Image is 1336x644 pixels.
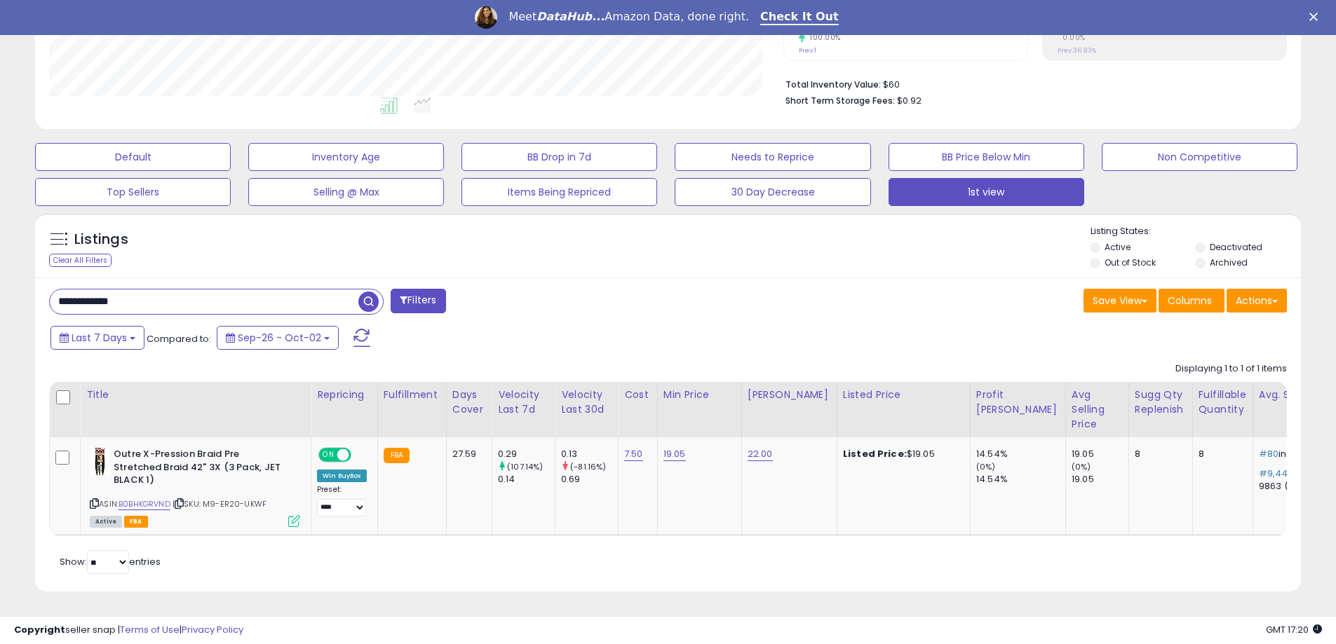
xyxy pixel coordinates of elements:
span: Last 7 Days [72,331,127,345]
label: Out of Stock [1105,256,1156,268]
button: Sep-26 - Oct-02 [217,326,339,350]
span: 702379011 [1287,447,1336,460]
div: Min Price [663,388,736,402]
li: $60 [785,75,1276,92]
div: Cost [624,388,652,402]
div: 0.14 [498,473,555,486]
button: Last 7 Days [50,326,144,350]
span: Sep-26 - Oct-02 [238,331,321,345]
img: Profile image for Georgie [475,6,497,29]
button: Inventory Age [248,143,444,171]
h5: Listings [74,230,128,249]
div: Fulfillment [384,388,440,402]
small: (0%) [1072,461,1091,472]
button: Needs to Reprice [675,143,870,171]
div: 14.54% [976,448,1065,460]
label: Archived [1210,256,1248,268]
small: 0.00% [1058,32,1086,43]
div: 0.69 [561,473,618,486]
small: 100.00% [805,32,841,43]
div: Days Cover [452,388,486,417]
img: 41nt7KeXIXL._SL40_.jpg [90,448,110,476]
span: Compared to: [147,332,211,345]
a: 22.00 [748,447,773,461]
div: 19.05 [1072,448,1128,460]
div: Preset: [317,485,367,516]
div: $19.05 [843,448,959,460]
button: Selling @ Max [248,178,444,206]
label: Deactivated [1210,241,1262,253]
small: (-81.16%) [570,461,606,472]
div: 8 [1199,448,1242,460]
button: BB Price Below Min [889,143,1084,171]
a: Terms of Use [120,623,180,636]
button: Save View [1084,289,1156,313]
div: Velocity Last 7d [498,388,549,417]
span: | SKU: M9-ER20-UKWF [173,498,266,509]
div: Velocity Last 30d [561,388,612,417]
div: ASIN: [90,448,300,526]
span: #80 [1259,447,1278,460]
div: 0.13 [561,448,618,460]
div: 27.59 [452,448,481,460]
button: Actions [1227,289,1287,313]
span: $0.92 [897,94,922,107]
th: Please note that this number is a calculation based on your required days of coverage and your ve... [1128,382,1192,437]
small: (0%) [976,461,996,472]
div: Profit [PERSON_NAME] [976,388,1060,417]
div: Clear All Filters [49,254,112,267]
small: FBA [384,448,410,463]
a: 19.05 [663,447,686,461]
button: Items Being Repriced [461,178,657,206]
div: Win BuyBox [317,470,367,482]
b: Total Inventory Value: [785,78,881,90]
button: Default [35,143,231,171]
label: Active [1105,241,1131,253]
button: Top Sellers [35,178,231,206]
div: seller snap | | [14,624,243,637]
button: Columns [1159,289,1224,313]
button: 1st view [889,178,1084,206]
span: Show: entries [60,555,161,568]
button: Filters [391,289,445,313]
p: Listing States: [1091,225,1301,238]
div: Sugg Qty Replenish [1135,388,1187,417]
button: BB Drop in 7d [461,143,657,171]
div: Listed Price [843,388,964,402]
strong: Copyright [14,623,65,636]
b: Short Term Storage Fees: [785,95,895,107]
span: 2025-10-10 17:20 GMT [1266,623,1322,636]
div: Title [86,388,305,402]
span: #9,448 [1259,467,1294,480]
div: 14.54% [976,473,1065,486]
div: Close [1309,13,1323,21]
div: Fulfillable Quantity [1199,388,1247,417]
div: 8 [1135,448,1182,460]
div: Repricing [317,388,372,402]
span: FBA [124,516,148,528]
div: Avg Selling Price [1072,388,1123,432]
div: 19.05 [1072,473,1128,486]
div: 0.29 [498,448,555,460]
small: (107.14%) [507,461,543,472]
span: OFF [349,449,372,461]
button: Non Competitive [1102,143,1297,171]
a: 7.50 [624,447,643,461]
a: Check It Out [760,10,839,25]
b: Outre X-Pression Braid Pre Stretched Braid 42" 3X (3 Pack, JET BLACK 1) [114,448,284,491]
b: Listed Price: [843,447,907,460]
a: B0BHKGRVND [119,498,170,510]
span: Columns [1168,294,1212,308]
div: Meet Amazon Data, done right. [508,10,749,24]
a: Privacy Policy [182,623,243,636]
span: ON [320,449,337,461]
div: Displaying 1 to 1 of 1 items [1175,362,1287,376]
div: [PERSON_NAME] [748,388,831,402]
small: Prev: 36.93% [1058,46,1096,55]
button: 30 Day Decrease [675,178,870,206]
span: All listings currently available for purchase on Amazon [90,516,122,528]
small: Prev: 1 [799,46,816,55]
i: DataHub... [537,10,605,23]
